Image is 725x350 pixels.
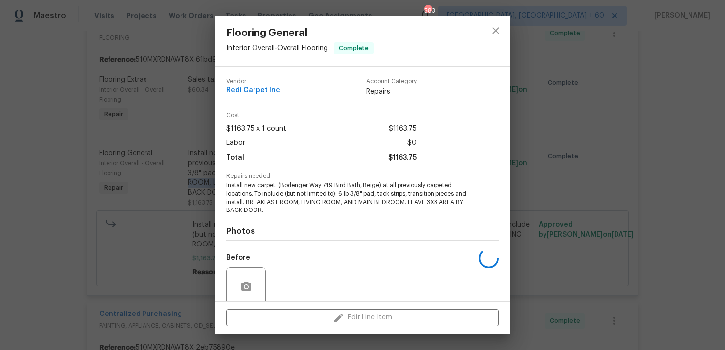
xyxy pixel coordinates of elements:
[226,136,245,150] span: Labor
[226,151,244,165] span: Total
[226,254,250,261] h5: Before
[226,173,499,179] span: Repairs needed
[484,19,507,42] button: close
[226,112,417,119] span: Cost
[424,6,431,16] div: 583
[226,226,499,236] h4: Photos
[226,45,328,52] span: Interior Overall - Overall Flooring
[366,87,417,97] span: Repairs
[366,78,417,85] span: Account Category
[226,87,280,94] span: Redi Carpet Inc
[335,43,373,53] span: Complete
[226,122,286,136] span: $1163.75 x 1 count
[407,136,417,150] span: $0
[389,122,417,136] span: $1163.75
[226,28,374,38] span: Flooring General
[226,78,280,85] span: Vendor
[226,181,471,214] span: Install new carpet. (Bodenger Way 749 Bird Bath, Beige) at all previously carpeted locations. To ...
[388,151,417,165] span: $1163.75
